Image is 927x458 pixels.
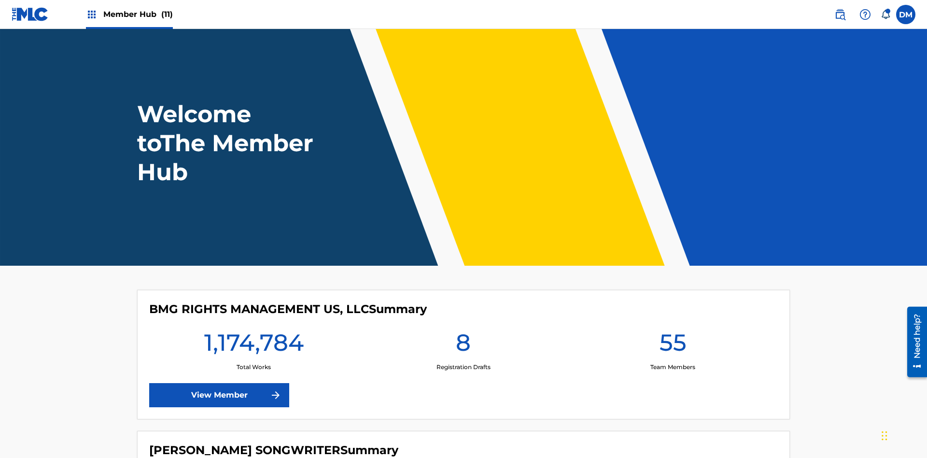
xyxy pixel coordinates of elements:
[12,7,49,21] img: MLC Logo
[456,328,471,363] h1: 8
[270,389,281,401] img: f7272a7cc735f4ea7f67.svg
[881,10,890,19] div: Notifications
[86,9,98,20] img: Top Rightsholders
[204,328,304,363] h1: 1,174,784
[161,10,173,19] span: (11)
[896,5,915,24] div: User Menu
[900,303,927,382] iframe: Resource Center
[830,5,850,24] a: Public Search
[149,302,427,316] h4: BMG RIGHTS MANAGEMENT US, LLC
[650,363,695,372] p: Team Members
[882,421,887,450] div: Drag
[149,383,289,407] a: View Member
[859,9,871,20] img: help
[149,443,398,458] h4: CLEO SONGWRITER
[856,5,875,24] div: Help
[237,363,271,372] p: Total Works
[834,9,846,20] img: search
[103,9,173,20] span: Member Hub
[879,412,927,458] iframe: Chat Widget
[137,100,318,186] h1: Welcome to The Member Hub
[660,328,687,363] h1: 55
[436,363,491,372] p: Registration Drafts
